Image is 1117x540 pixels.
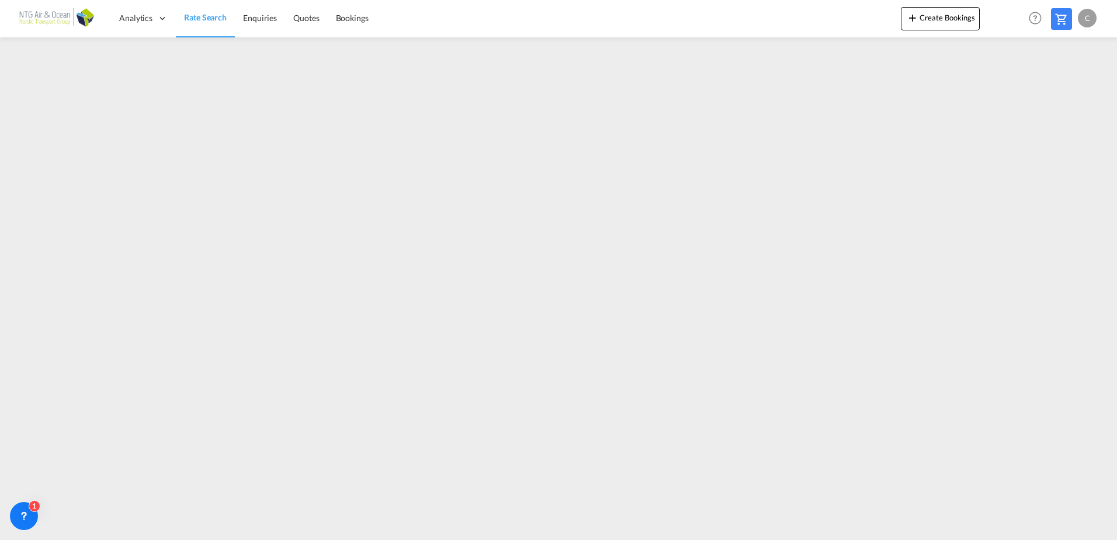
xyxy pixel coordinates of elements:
[336,13,369,23] span: Bookings
[1078,9,1097,27] div: C
[1025,8,1051,29] div: Help
[18,5,96,32] img: b56e2f00b01711ecb5ec2b6763d4c6fb.png
[1025,8,1045,28] span: Help
[119,12,152,24] span: Analytics
[243,13,277,23] span: Enquiries
[901,7,980,30] button: icon-plus 400-fgCreate Bookings
[184,12,227,22] span: Rate Search
[906,11,920,25] md-icon: icon-plus 400-fg
[293,13,319,23] span: Quotes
